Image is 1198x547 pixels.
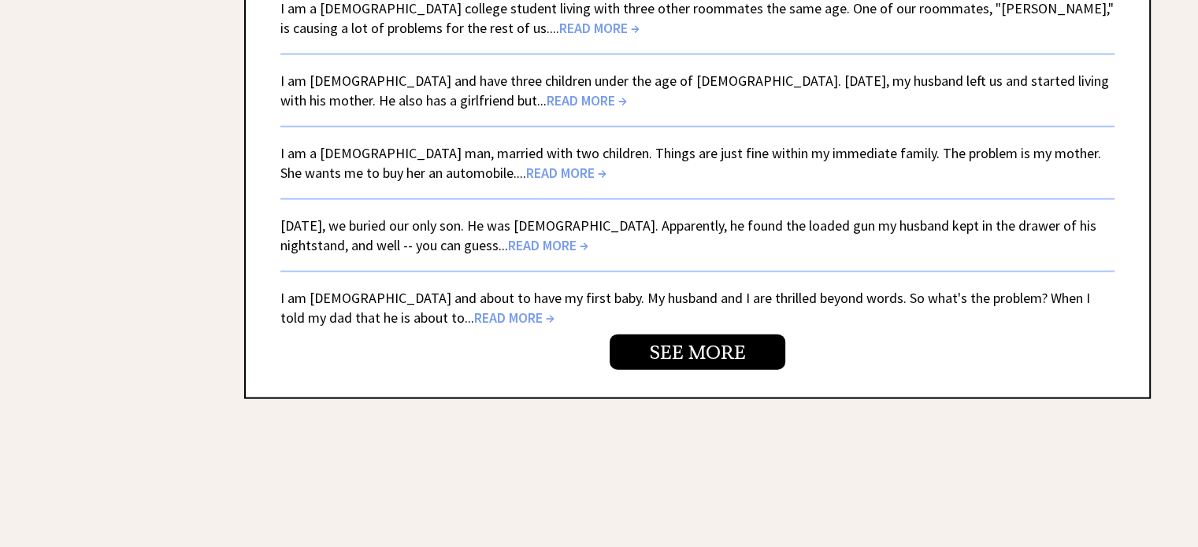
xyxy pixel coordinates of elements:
a: I am [DEMOGRAPHIC_DATA] and about to have my first baby. My husband and I are thrilled beyond wor... [280,289,1090,327]
a: [DATE], we buried our only son. He was [DEMOGRAPHIC_DATA]. Apparently, he found the loaded gun my... [280,216,1096,254]
span: READ MORE → [474,309,554,327]
span: READ MORE → [559,19,640,37]
span: READ MORE → [547,91,627,109]
a: SEE MORE [610,334,785,370]
a: I am [DEMOGRAPHIC_DATA] and have three children under the age of [DEMOGRAPHIC_DATA]. [DATE], my h... [280,72,1109,109]
span: READ MORE → [526,164,606,182]
span: READ MORE → [508,236,588,254]
a: I am a [DEMOGRAPHIC_DATA] man, married with two children. Things are just fine within my immediat... [280,144,1101,182]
